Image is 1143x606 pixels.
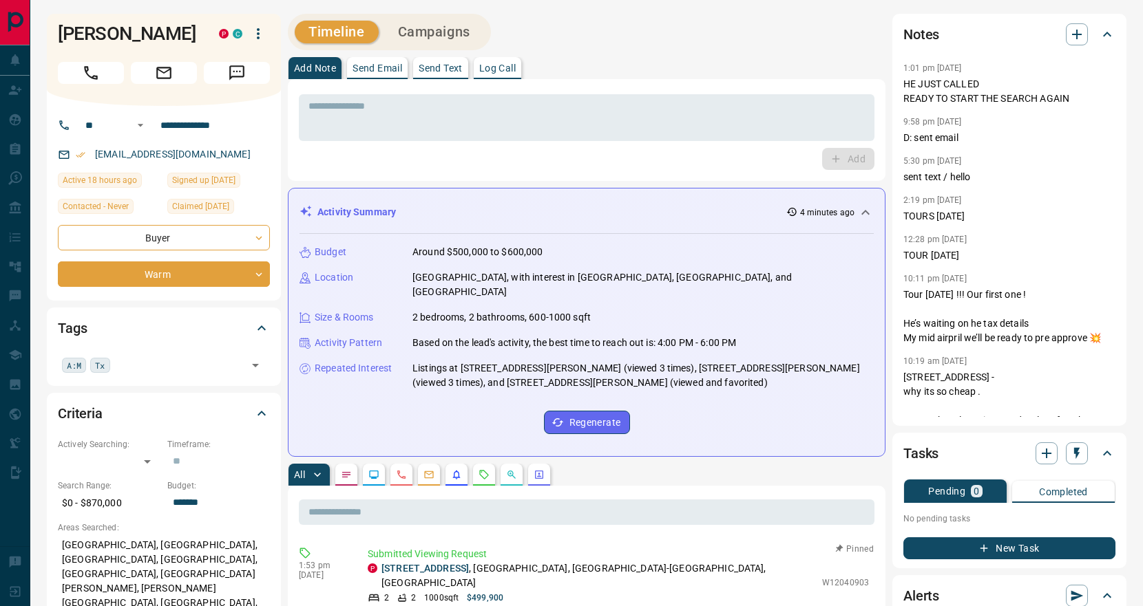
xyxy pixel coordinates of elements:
[928,486,965,496] p: Pending
[903,356,967,366] p: 10:19 am [DATE]
[534,469,545,480] svg: Agent Actions
[315,270,353,285] p: Location
[903,195,962,205] p: 2:19 pm [DATE]
[58,521,270,534] p: Areas Searched:
[58,438,160,451] p: Actively Searching:
[172,199,229,213] span: Claimed [DATE]
[315,336,382,350] p: Activity Pattern
[58,62,124,84] span: Call
[451,469,462,480] svg: Listing Alerts
[58,479,160,492] p: Search Range:
[58,317,87,339] h2: Tags
[903,63,962,73] p: 1:01 pm [DATE]
[95,358,105,372] span: Tx
[58,225,270,250] div: Buyer
[835,543,874,555] button: Pinned
[368,547,869,561] p: Submitted Viewing Request
[412,361,874,390] p: Listings at [STREET_ADDRESS][PERSON_NAME] (viewed 3 times), [STREET_ADDRESS][PERSON_NAME] (viewed...
[95,149,251,160] a: [EMAIL_ADDRESS][DOMAIN_NAME]
[506,469,517,480] svg: Opportunities
[63,199,129,213] span: Contacted - Never
[424,592,459,604] p: 1000 sqft
[903,288,1115,345] p: Tour [DATE] !!! Our first one ! He’s waiting on he tax details My mid airpril we’ll be ready to p...
[544,411,630,434] button: Regenerate
[317,205,396,219] p: Activity Summary
[246,356,265,375] button: Open
[294,63,336,73] p: Add Note
[300,199,874,225] div: Activity Summary4 minutes ago
[58,312,270,345] div: Tags
[67,358,81,372] span: A:M
[903,131,1115,145] p: D: sent email
[384,592,389,604] p: 2
[903,442,938,464] h2: Tasks
[903,77,1115,106] p: HE JUST CALLED READY TO START THE SEARCH AGAIN
[411,592,416,604] p: 2
[204,62,270,84] span: Message
[132,117,149,133] button: Open
[353,63,402,73] p: Send Email
[76,150,85,160] svg: Email Verified
[384,21,484,43] button: Campaigns
[294,470,305,479] p: All
[412,336,736,350] p: Based on the lead's activity, the best time to reach out is: 4:00 PM - 6:00 PM
[903,437,1115,470] div: Tasks
[315,361,392,376] p: Repeated Interest
[58,173,160,192] div: Fri Sep 12 2025
[63,173,137,187] span: Active 18 hours ago
[219,29,229,39] div: property.ca
[903,23,939,45] h2: Notes
[233,29,242,39] div: condos.ca
[167,479,270,492] p: Budget:
[800,206,854,219] p: 4 minutes ago
[341,469,352,480] svg: Notes
[903,117,962,127] p: 9:58 pm [DATE]
[903,370,1115,442] p: [STREET_ADDRESS] - why its so cheap . tenant there long time needs a lot of work. they have offer...
[58,23,198,45] h1: [PERSON_NAME]
[412,245,543,259] p: Around $500,000 to $600,000
[419,63,463,73] p: Send Text
[903,235,967,244] p: 12:28 pm [DATE]
[903,248,1115,263] p: TOUR [DATE]
[167,199,270,218] div: Fri Feb 14 2025
[903,209,1115,224] p: TOURS [DATE]
[903,170,1115,184] p: sent text / hello
[58,261,270,287] div: Warm
[58,402,103,424] h2: Criteria
[167,438,270,451] p: Timeframe:
[903,18,1115,51] div: Notes
[974,486,979,496] p: 0
[299,561,347,570] p: 1:53 pm
[315,245,346,259] p: Budget
[1039,487,1088,497] p: Completed
[479,469,490,480] svg: Requests
[315,310,374,325] p: Size & Rooms
[381,561,815,590] p: , [GEOGRAPHIC_DATA], [GEOGRAPHIC_DATA]-[GEOGRAPHIC_DATA], [GEOGRAPHIC_DATA]
[58,397,270,430] div: Criteria
[368,469,379,480] svg: Lead Browsing Activity
[412,270,874,299] p: [GEOGRAPHIC_DATA], with interest in [GEOGRAPHIC_DATA], [GEOGRAPHIC_DATA], and [GEOGRAPHIC_DATA]
[295,21,379,43] button: Timeline
[396,469,407,480] svg: Calls
[822,576,869,589] p: W12040903
[423,469,434,480] svg: Emails
[58,492,160,515] p: $0 - $870,000
[412,310,591,325] p: 2 bedrooms, 2 bathrooms, 600-1000 sqft
[131,62,197,84] span: Email
[172,173,235,187] span: Signed up [DATE]
[381,563,469,574] a: [STREET_ADDRESS]
[479,63,516,73] p: Log Call
[467,592,503,604] p: $499,900
[903,274,967,283] p: 10:11 pm [DATE]
[903,508,1115,529] p: No pending tasks
[903,156,962,166] p: 5:30 pm [DATE]
[167,173,270,192] div: Sun Jul 24 2016
[368,563,377,573] div: property.ca
[299,570,347,580] p: [DATE]
[903,537,1115,559] button: New Task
